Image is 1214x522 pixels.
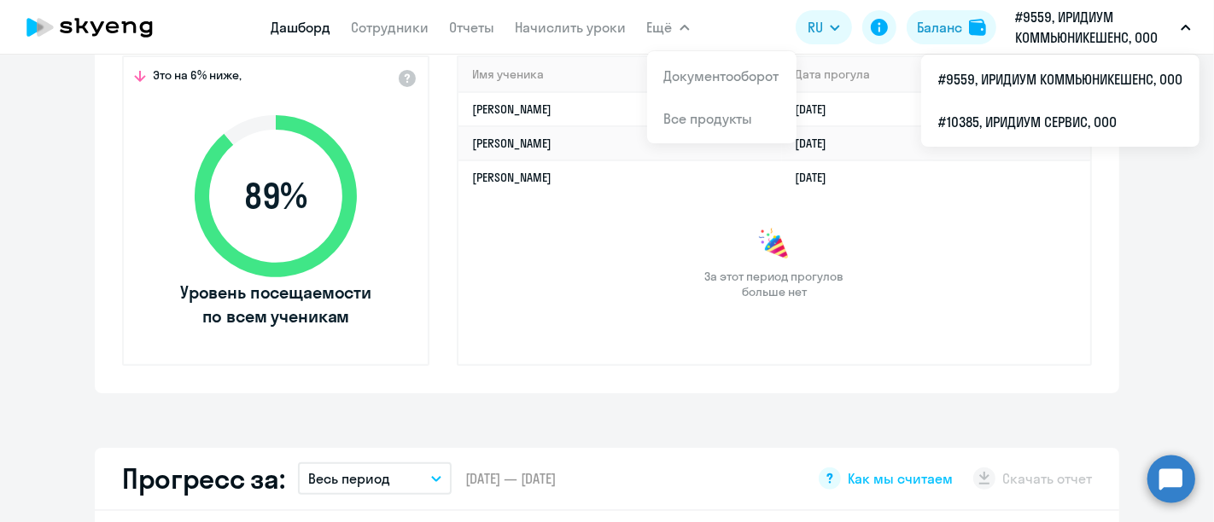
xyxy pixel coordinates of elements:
[271,19,331,36] a: Дашборд
[664,67,779,84] a: Документооборот
[647,17,673,38] span: Ещё
[516,19,627,36] a: Начислить уроки
[472,101,552,117] a: [PERSON_NAME]
[808,17,823,38] span: RU
[178,176,374,217] span: 89 %
[796,10,852,44] button: RU
[796,170,841,185] a: [DATE]
[352,19,429,36] a: Сотрудники
[1015,7,1174,48] p: #9559, ИРИДИУМ КОММЬЮНИКЕШЕНС, ООО
[921,55,1199,147] ul: Ещё
[796,101,841,117] a: [DATE]
[298,462,452,495] button: Весь период
[308,468,390,489] p: Весь период
[458,57,782,92] th: Имя ученика
[664,110,753,127] a: Все продукты
[917,17,962,38] div: Баланс
[757,228,791,262] img: congrats
[465,469,556,488] span: [DATE] — [DATE]
[122,461,284,496] h2: Прогресс за:
[178,281,374,328] span: Уровень посещаемости по всем ученикам
[796,136,841,151] a: [DATE]
[472,170,552,185] a: [PERSON_NAME]
[450,19,495,36] a: Отчеты
[969,19,986,36] img: balance
[1007,7,1199,48] button: #9559, ИРИДИУМ КОММЬЮНИКЕШЕНС, ООО
[153,67,242,88] span: Это на 6% ниже,
[907,10,996,44] button: Балансbalance
[647,10,690,44] button: Ещё
[848,469,953,488] span: Как мы считаем
[703,269,846,299] span: За этот период прогулов больше нет
[472,136,552,151] a: [PERSON_NAME]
